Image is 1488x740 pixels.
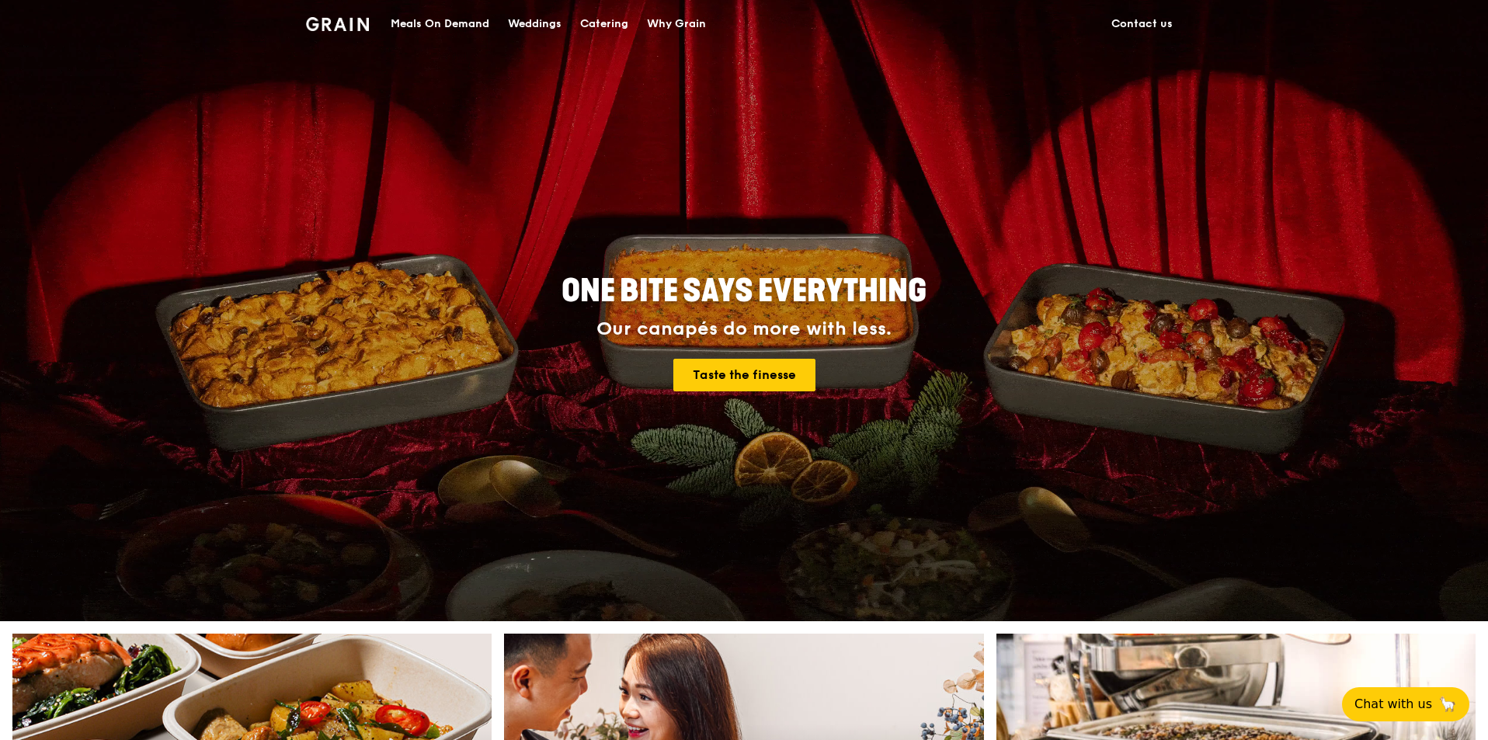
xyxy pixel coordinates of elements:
button: Chat with us🦙 [1342,687,1469,721]
a: Why Grain [638,1,715,47]
div: Meals On Demand [391,1,489,47]
a: Catering [571,1,638,47]
div: Weddings [508,1,561,47]
span: 🦙 [1438,695,1457,714]
img: Grain [306,17,369,31]
div: Our canapés do more with less. [464,318,1024,340]
span: Chat with us [1354,695,1432,714]
a: Taste the finesse [673,359,815,391]
div: Catering [580,1,628,47]
a: Weddings [499,1,571,47]
div: Why Grain [647,1,706,47]
span: ONE BITE SAYS EVERYTHING [561,273,927,310]
a: Contact us [1102,1,1182,47]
